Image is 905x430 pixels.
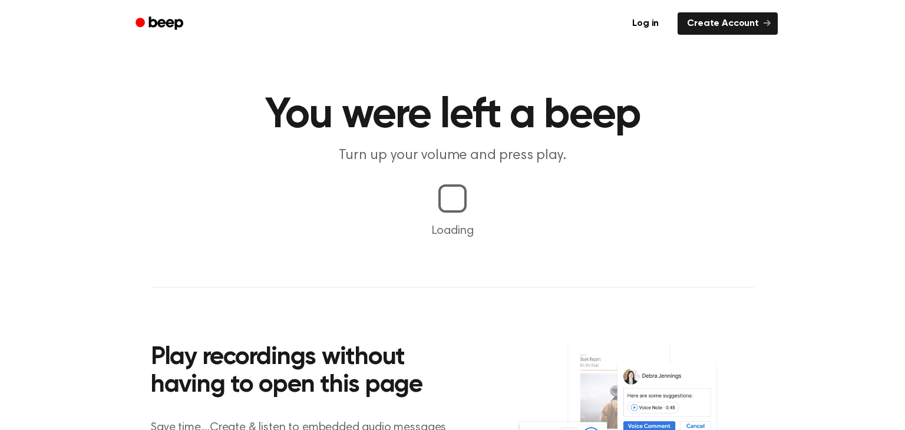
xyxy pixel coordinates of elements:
[14,222,891,240] p: Loading
[127,12,194,35] a: Beep
[151,94,754,137] h1: You were left a beep
[678,12,778,35] a: Create Account
[620,10,671,37] a: Log in
[226,146,679,166] p: Turn up your volume and press play.
[151,344,468,400] h2: Play recordings without having to open this page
